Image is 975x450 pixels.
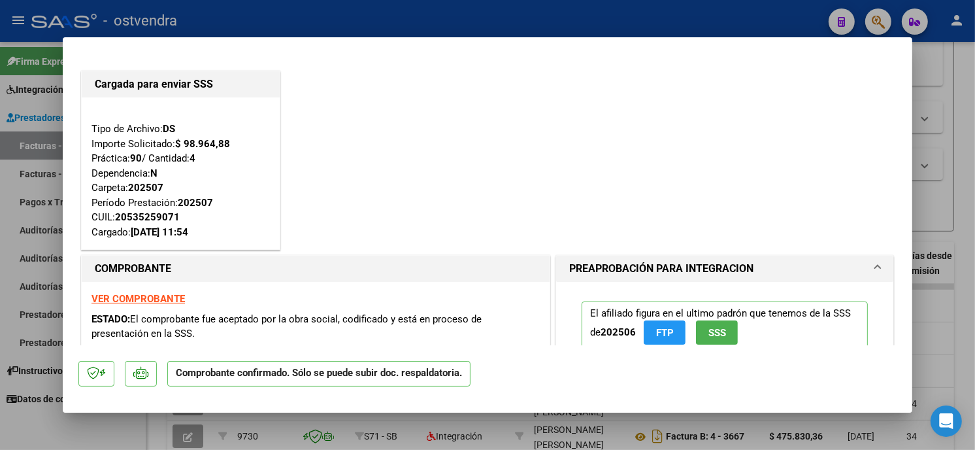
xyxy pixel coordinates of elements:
span: El comprobante fue aceptado por la obra social, codificado y está en proceso de presentación en l... [91,313,482,340]
strong: 4 [190,152,195,164]
strong: 202506 [601,326,636,338]
strong: COMPROBANTE [95,262,171,275]
div: Tipo de Archivo: Importe Solicitado: Práctica: / Cantidad: Dependencia: Carpeta: Período Prestaci... [91,107,270,240]
a: VER COMPROBANTE [91,293,185,305]
strong: [DATE] 11:54 [131,226,188,238]
strong: $ 98.964,88 [175,138,230,150]
p: El afiliado figura en el ultimo padrón que tenemos de la SSS de [582,302,868,351]
div: 20535259071 [115,210,180,225]
button: FTP [644,320,686,345]
div: Open Intercom Messenger [931,406,962,437]
span: SSS [708,327,726,339]
strong: DS [163,123,175,135]
h1: PREAPROBACIÓN PARA INTEGRACION [569,261,753,277]
span: FTP [656,327,674,339]
strong: 90 [130,152,142,164]
mat-expansion-panel-header: PREAPROBACIÓN PARA INTEGRACION [556,256,893,282]
h1: Cargada para enviar SSS [95,77,267,92]
strong: 202507 [178,197,213,209]
button: SSS [696,320,738,345]
strong: 202507 [128,182,163,194]
span: ESTADO: [91,313,130,325]
strong: N [150,167,157,179]
p: Comprobante confirmado. Sólo se puede subir doc. respaldatoria. [167,361,471,387]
